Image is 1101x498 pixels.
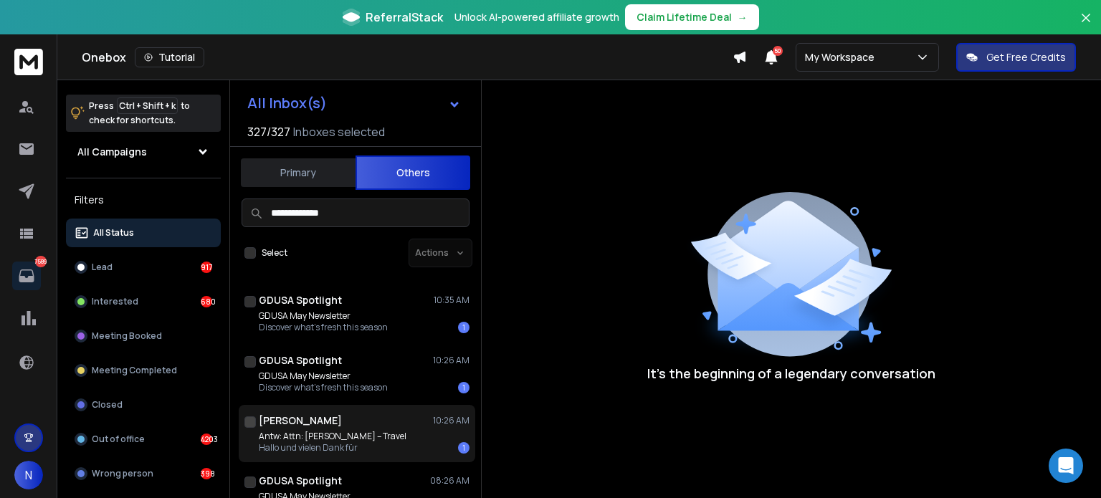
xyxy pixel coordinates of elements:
[433,415,470,426] p: 10:26 AM
[35,256,47,267] p: 7589
[1049,449,1083,483] div: Open Intercom Messenger
[66,219,221,247] button: All Status
[92,434,145,445] p: Out of office
[259,353,342,368] h1: GDUSA Spotlight
[738,10,748,24] span: →
[241,157,356,188] button: Primary
[93,227,134,239] p: All Status
[259,370,388,382] p: GDUSA May Newsletter
[434,295,470,306] p: 10:35 AM
[773,46,783,56] span: 50
[430,475,470,487] p: 08:26 AM
[92,296,138,307] p: Interested
[66,425,221,454] button: Out of office4203
[77,145,147,159] h1: All Campaigns
[66,322,221,350] button: Meeting Booked
[259,293,342,307] h1: GDUSA Spotlight
[259,442,406,454] p: Hallo und vielen Dank für
[92,399,123,411] p: Closed
[356,155,470,190] button: Others
[66,287,221,316] button: Interested680
[259,413,342,428] h1: [PERSON_NAME]
[66,138,221,166] button: All Campaigns
[12,262,41,290] a: 7589
[66,356,221,385] button: Meeting Completed
[458,322,470,333] div: 1
[986,50,1066,64] p: Get Free Credits
[66,253,221,282] button: Lead917
[236,89,472,118] button: All Inbox(s)
[259,322,388,333] p: Discover what's fresh this season
[92,365,177,376] p: Meeting Completed
[89,99,190,128] p: Press to check for shortcuts.
[259,431,406,442] p: Antw: Attn: [PERSON_NAME] – Travel
[293,123,385,140] h3: Inboxes selected
[454,10,619,24] p: Unlock AI-powered affiliate growth
[805,50,880,64] p: My Workspace
[247,96,327,110] h1: All Inbox(s)
[92,468,153,479] p: Wrong person
[201,434,212,445] div: 4203
[92,330,162,342] p: Meeting Booked
[14,461,43,489] button: N
[259,310,388,322] p: GDUSA May Newsletter
[956,43,1076,72] button: Get Free Credits
[366,9,443,26] span: ReferralStack
[66,459,221,488] button: Wrong person398
[201,262,212,273] div: 917
[201,468,212,479] div: 398
[647,363,935,383] p: It’s the beginning of a legendary conversation
[259,474,342,488] h1: GDUSA Spotlight
[66,190,221,210] h3: Filters
[262,247,287,259] label: Select
[458,442,470,454] div: 1
[117,97,178,114] span: Ctrl + Shift + k
[92,262,113,273] p: Lead
[433,355,470,366] p: 10:26 AM
[1077,9,1095,43] button: Close banner
[625,4,759,30] button: Claim Lifetime Deal→
[201,296,212,307] div: 680
[135,47,204,67] button: Tutorial
[66,391,221,419] button: Closed
[247,123,290,140] span: 327 / 327
[259,382,388,393] p: Discover what's fresh this season
[458,382,470,393] div: 1
[82,47,733,67] div: Onebox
